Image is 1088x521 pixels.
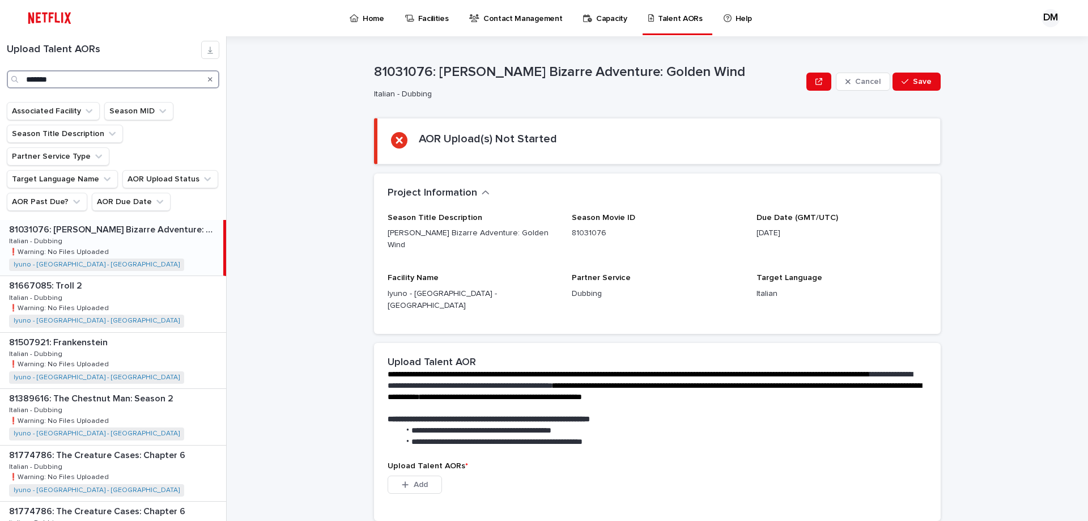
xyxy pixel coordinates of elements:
p: Italian - Dubbing [9,404,65,414]
p: [PERSON_NAME] Bizarre Adventure: Golden Wind [388,227,558,251]
p: [DATE] [756,227,927,239]
span: Partner Service [572,274,631,282]
span: Season Movie ID [572,214,635,222]
p: 81774786: The Creature Cases: Chapter 6 [9,448,188,461]
a: Iyuno - [GEOGRAPHIC_DATA] - [GEOGRAPHIC_DATA] [14,430,180,438]
p: 81031076 [572,227,742,239]
button: Season Title Description [7,125,123,143]
p: Dubbing [572,288,742,300]
h2: Project Information [388,187,477,200]
button: AOR Upload Status [122,170,218,188]
span: Due Date (GMT/UTC) [756,214,838,222]
button: Add [388,476,442,494]
p: Italian - Dubbing [9,461,65,471]
p: Iyuno - [GEOGRAPHIC_DATA] - [GEOGRAPHIC_DATA] [388,288,558,312]
button: AOR Past Due? [7,193,87,211]
a: Iyuno - [GEOGRAPHIC_DATA] - [GEOGRAPHIC_DATA] [14,486,180,494]
p: 81774786: The Creature Cases: Chapter 6 [9,504,188,517]
span: Cancel [855,78,881,86]
button: Target Language Name [7,170,118,188]
button: AOR Due Date [92,193,171,211]
p: 81031076: [PERSON_NAME] Bizarre Adventure: Golden Wind [9,222,221,235]
p: Italian - Dubbing [9,348,65,358]
img: ifQbXi3ZQGMSEF7WDB7W [23,7,76,29]
h2: AOR Upload(s) Not Started [419,132,557,146]
button: Season MID [104,102,173,120]
button: Associated Facility [7,102,100,120]
p: 81667085: Troll 2 [9,278,84,291]
p: Italian - Dubbing [374,90,797,99]
span: Upload Talent AORs [388,462,468,470]
button: Partner Service Type [7,147,109,166]
p: 81031076: [PERSON_NAME] Bizarre Adventure: Golden Wind [374,64,802,81]
h2: Upload Talent AOR [388,357,476,369]
input: Search [7,70,219,88]
p: Italian - Dubbing [9,292,65,302]
span: Target Language [756,274,822,282]
p: 81389616: The Chestnut Man: Season 2 [9,391,176,404]
span: Add [414,481,428,489]
p: ❗️Warning: No Files Uploaded [9,415,111,425]
button: Cancel [836,73,890,91]
p: ❗️Warning: No Files Uploaded [9,471,111,481]
button: Save [892,73,941,91]
p: Italian - Dubbing [9,235,65,245]
a: Iyuno - [GEOGRAPHIC_DATA] - [GEOGRAPHIC_DATA] [14,261,180,269]
p: ❗️Warning: No Files Uploaded [9,358,111,368]
span: Season Title Description [388,214,482,222]
p: Italian [756,288,927,300]
p: ❗️Warning: No Files Uploaded [9,302,111,312]
h1: Upload Talent AORs [7,44,201,56]
p: 81507921: Frankenstein [9,335,110,348]
button: Project Information [388,187,490,200]
p: ❗️Warning: No Files Uploaded [9,246,111,256]
a: Iyuno - [GEOGRAPHIC_DATA] - [GEOGRAPHIC_DATA] [14,374,180,382]
div: DM [1042,9,1060,27]
span: Save [913,78,932,86]
a: Iyuno - [GEOGRAPHIC_DATA] - [GEOGRAPHIC_DATA] [14,317,180,325]
span: Facility Name [388,274,439,282]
